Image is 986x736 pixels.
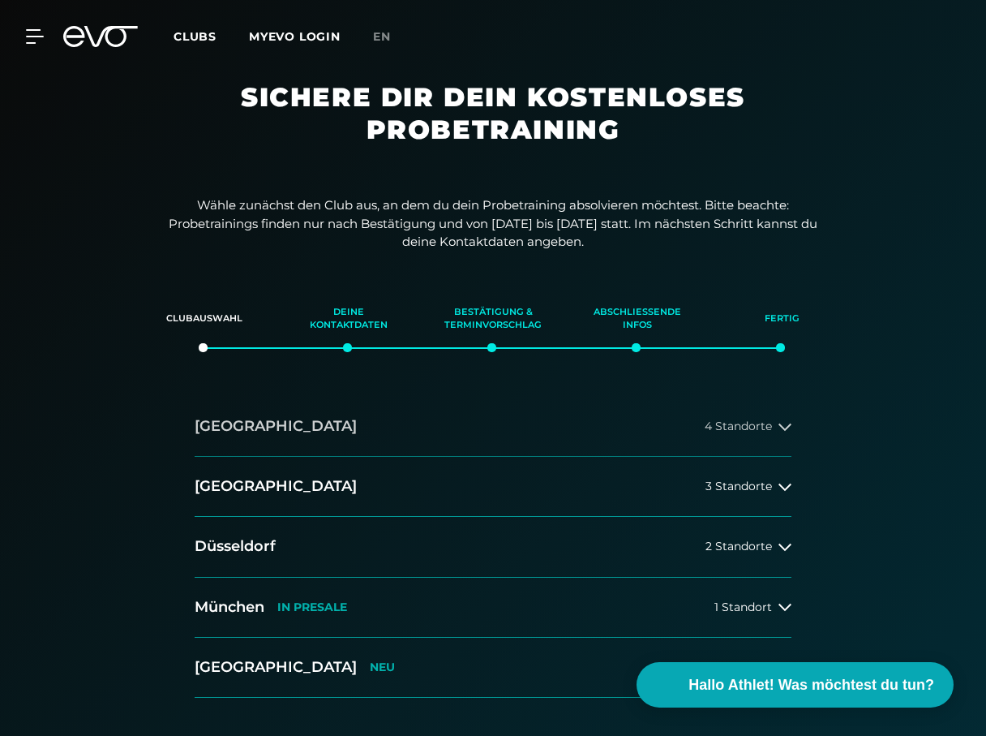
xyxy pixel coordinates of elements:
[730,297,834,341] div: Fertig
[441,297,545,341] div: Bestätigung & Terminvorschlag
[249,29,341,44] a: MYEVO LOGIN
[195,397,791,457] button: [GEOGRAPHIC_DATA]4 Standorte
[152,297,256,341] div: Clubauswahl
[174,28,249,44] a: Clubs
[174,29,216,44] span: Clubs
[297,297,401,341] div: Deine Kontaktdaten
[195,476,357,497] h2: [GEOGRAPHIC_DATA]
[373,29,391,44] span: en
[195,638,791,698] button: [GEOGRAPHIC_DATA]NEU1 Standort
[195,597,264,618] h2: München
[688,674,934,696] span: Hallo Athlet! Was möchtest du tun?
[195,416,357,437] h2: [GEOGRAPHIC_DATA]
[195,578,791,638] button: MünchenIN PRESALE1 Standort
[120,81,866,172] h1: Sichere dir dein kostenloses Probetraining
[705,480,772,493] span: 3 Standorte
[195,657,357,678] h2: [GEOGRAPHIC_DATA]
[637,662,954,708] button: Hallo Athlet! Was möchtest du tun?
[373,28,410,46] a: en
[585,297,689,341] div: Abschließende Infos
[195,536,276,557] h2: Düsseldorf
[705,540,772,553] span: 2 Standorte
[277,600,347,614] p: IN PRESALE
[714,601,772,613] span: 1 Standort
[714,661,772,674] span: 1 Standort
[195,457,791,517] button: [GEOGRAPHIC_DATA]3 Standorte
[169,196,817,252] p: Wähle zunächst den Club aus, an dem du dein Probetraining absolvieren möchtest. Bitte beachte: Pr...
[195,517,791,577] button: Düsseldorf2 Standorte
[705,420,772,433] span: 4 Standorte
[370,661,395,674] p: NEU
